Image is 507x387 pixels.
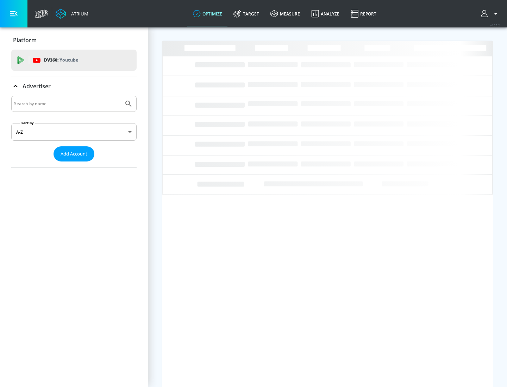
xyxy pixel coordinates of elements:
a: Target [228,1,265,26]
button: Add Account [54,146,94,161]
p: Advertiser [23,82,51,90]
div: Atrium [68,11,88,17]
span: Add Account [61,150,87,158]
nav: list of Advertiser [11,161,137,167]
input: Search by name [14,99,121,108]
span: v 4.25.2 [490,23,500,27]
a: Report [345,1,382,26]
p: DV360: [44,56,78,64]
a: Atrium [56,8,88,19]
div: Advertiser [11,76,137,96]
div: Platform [11,30,137,50]
a: optimize [187,1,228,26]
div: Advertiser [11,96,137,167]
div: A-Z [11,123,137,141]
div: DV360: Youtube [11,50,137,71]
p: Youtube [60,56,78,64]
a: Analyze [306,1,345,26]
a: measure [265,1,306,26]
label: Sort By [20,121,35,125]
p: Platform [13,36,37,44]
